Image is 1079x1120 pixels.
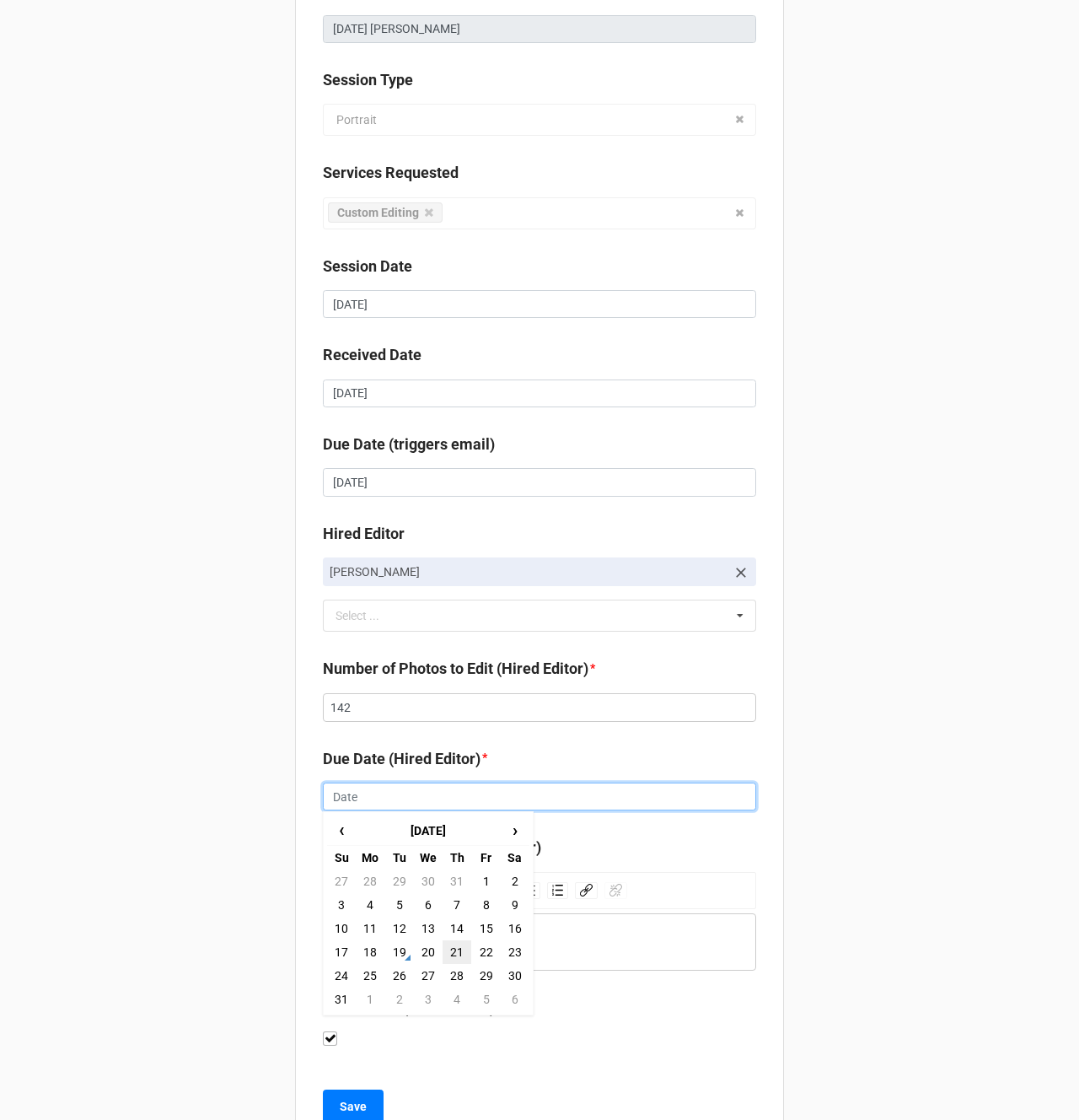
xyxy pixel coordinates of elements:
span: › [502,816,529,844]
td: 20 [414,940,443,964]
td: 3 [327,893,356,917]
td: 28 [356,870,384,893]
th: Sa [501,846,529,870]
td: 7 [443,893,471,917]
div: Link [575,882,598,899]
td: 19 [385,940,414,964]
td: 6 [414,893,443,917]
td: 15 [471,917,500,940]
th: Tu [385,846,414,870]
td: 21 [443,940,471,964]
input: Date [323,783,756,811]
td: 12 [385,917,414,940]
div: Select ... [331,606,404,626]
input: Date [323,380,756,408]
td: 10 [327,917,356,940]
label: Number of Photos to Edit (Hired Editor) [323,657,588,681]
td: 27 [414,964,443,988]
th: [DATE] [356,816,500,846]
td: 1 [471,870,500,893]
div: rdw-list-control [513,878,572,903]
td: 1 [356,988,384,1011]
p: [PERSON_NAME] [330,563,726,580]
td: 5 [471,988,500,1011]
td: 30 [414,870,443,893]
td: 18 [356,940,384,964]
div: rdw-toolbar [323,872,756,909]
td: 22 [471,940,500,964]
td: 5 [385,893,414,917]
div: Ordered [547,882,568,899]
td: 4 [356,893,384,917]
span: ‹ [328,816,355,844]
b: Save [340,1098,367,1116]
label: Due Date (triggers email) [323,433,495,456]
td: 2 [501,870,529,893]
td: 31 [327,988,356,1011]
td: 11 [356,917,384,940]
label: Services Requested [323,161,459,185]
div: rdw-link-control [572,878,631,903]
th: Th [443,846,471,870]
td: 17 [327,940,356,964]
th: We [414,846,443,870]
th: Su [327,846,356,870]
td: 30 [501,964,529,988]
label: Session Type [323,68,413,92]
td: 2 [385,988,414,1011]
td: 6 [501,988,529,1011]
td: 23 [501,940,529,964]
label: Session Date [323,255,412,278]
td: 27 [327,870,356,893]
label: Hired Editor [323,522,405,546]
td: 31 [443,870,471,893]
td: 24 [327,964,356,988]
td: 3 [414,988,443,1011]
input: Date [323,290,756,319]
td: 14 [443,917,471,940]
input: Date [323,468,756,497]
div: rdw-editor [331,933,749,951]
label: Due Date (Hired Editor) [323,747,480,771]
td: 13 [414,917,443,940]
td: 26 [385,964,414,988]
td: 29 [385,870,414,893]
th: Mo [356,846,384,870]
div: Unlink [604,882,627,899]
td: 28 [443,964,471,988]
td: 8 [471,893,500,917]
td: 9 [501,893,529,917]
th: Fr [471,846,500,870]
div: rdw-wrapper [323,872,756,971]
td: 25 [356,964,384,988]
td: 16 [501,917,529,940]
td: 29 [471,964,500,988]
td: 4 [443,988,471,1011]
label: Received Date [323,343,421,367]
